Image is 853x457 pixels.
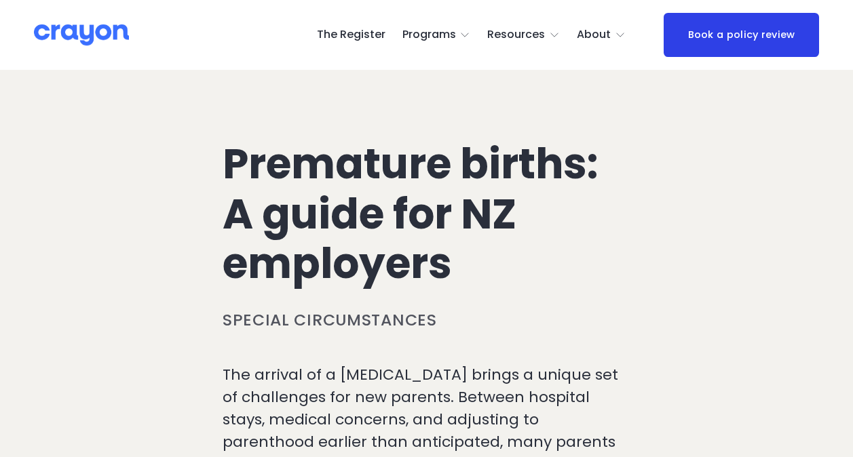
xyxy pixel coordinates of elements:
a: Book a policy review [664,13,818,58]
span: Resources [487,25,545,45]
a: folder dropdown [487,24,560,46]
a: folder dropdown [402,24,471,46]
img: Crayon [34,23,129,47]
span: About [577,25,611,45]
a: The Register [317,24,385,46]
a: folder dropdown [577,24,626,46]
a: Special circumstances [223,309,437,331]
h1: Premature births: A guide for NZ employers [223,139,630,289]
span: Programs [402,25,456,45]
